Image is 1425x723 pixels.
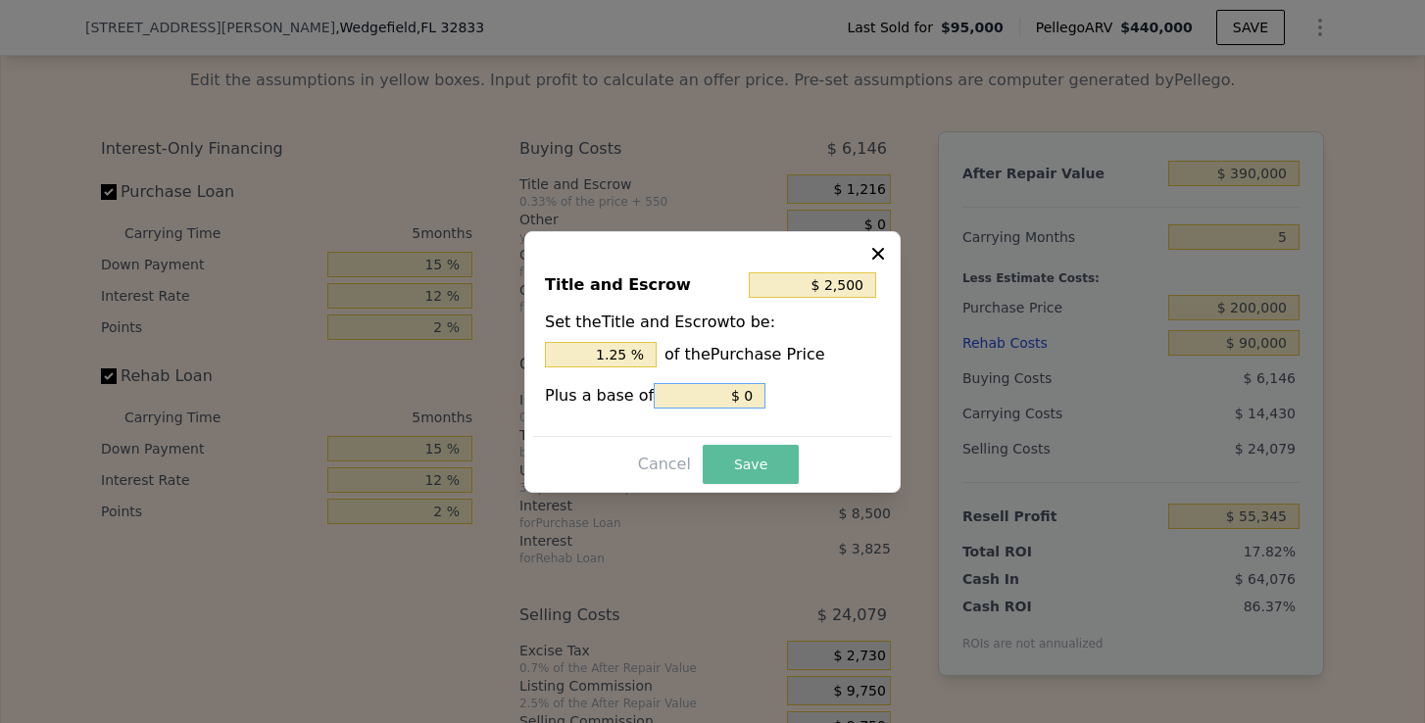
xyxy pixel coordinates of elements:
[545,311,880,367] div: Set the Title and Escrow to be:
[630,449,699,480] button: Cancel
[545,342,880,367] div: of the Purchase Price
[545,386,654,405] span: Plus a base of
[703,445,799,484] button: Save
[545,267,741,303] div: Title and Escrow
